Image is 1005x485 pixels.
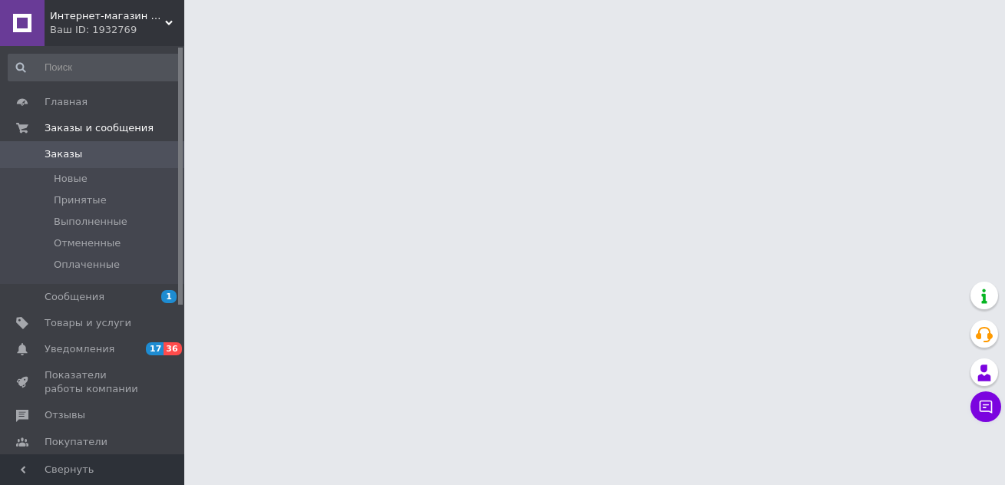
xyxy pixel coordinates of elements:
span: Покупатели [45,435,107,449]
span: Выполненные [54,215,127,229]
span: Уведомления [45,342,114,356]
span: 1 [161,290,177,303]
span: Заказы и сообщения [45,121,154,135]
span: Оплаченные [54,258,120,272]
span: Сообщения [45,290,104,304]
button: Чат с покупателем [970,391,1001,422]
span: Показатели работы компании [45,368,142,396]
span: Главная [45,95,88,109]
span: Новые [54,172,88,186]
span: Отмененные [54,236,121,250]
span: 17 [146,342,164,355]
div: Ваш ID: 1932769 [50,23,184,37]
span: Принятые [54,193,107,207]
span: Товары и услуги [45,316,131,330]
span: Отзывы [45,408,85,422]
span: Интернет-магазин ПУЗИК [50,9,165,23]
input: Поиск [8,54,181,81]
span: Заказы [45,147,82,161]
span: 36 [164,342,181,355]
